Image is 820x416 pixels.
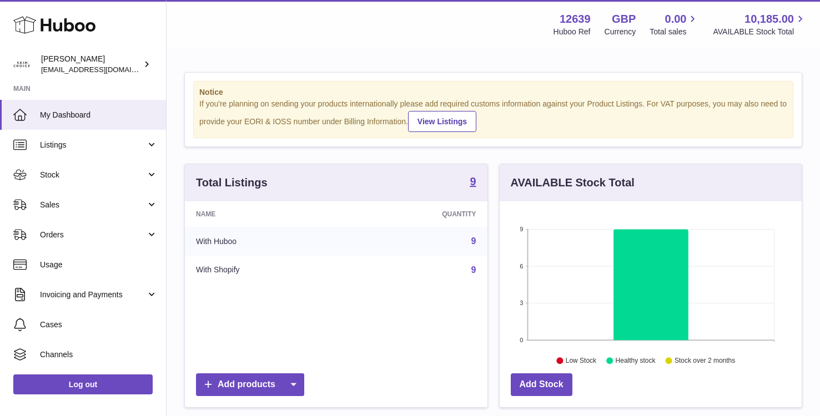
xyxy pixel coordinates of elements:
[196,175,268,190] h3: Total Listings
[185,256,348,285] td: With Shopify
[471,265,476,275] a: 9
[565,357,596,364] text: Low Stock
[650,12,699,37] a: 0.00 Total sales
[41,54,141,75] div: [PERSON_NAME]
[605,27,636,37] div: Currency
[675,357,735,364] text: Stock over 2 months
[348,201,487,227] th: Quantity
[196,373,304,396] a: Add products
[511,373,572,396] a: Add Stock
[470,176,476,189] a: 9
[713,12,807,37] a: 10,185.00 AVAILABLE Stock Total
[40,230,146,240] span: Orders
[713,27,807,37] span: AVAILABLE Stock Total
[40,170,146,180] span: Stock
[40,110,158,120] span: My Dashboard
[554,27,591,37] div: Huboo Ref
[511,175,635,190] h3: AVAILABLE Stock Total
[612,12,636,27] strong: GBP
[40,260,158,270] span: Usage
[470,176,476,187] strong: 9
[520,337,523,343] text: 0
[40,319,158,330] span: Cases
[13,56,30,73] img: admin@skinchoice.com
[650,27,699,37] span: Total sales
[560,12,591,27] strong: 12639
[199,87,787,98] strong: Notice
[40,290,146,300] span: Invoicing and Payments
[199,99,787,132] div: If you're planning on sending your products internationally please add required customs informati...
[13,374,153,394] a: Log out
[744,12,794,27] span: 10,185.00
[520,263,523,270] text: 6
[520,300,523,306] text: 3
[665,12,687,27] span: 0.00
[41,65,163,74] span: [EMAIL_ADDRESS][DOMAIN_NAME]
[40,200,146,210] span: Sales
[615,357,656,364] text: Healthy stock
[185,201,348,227] th: Name
[408,111,476,132] a: View Listings
[520,226,523,232] text: 9
[185,227,348,256] td: With Huboo
[40,140,146,150] span: Listings
[471,236,476,246] a: 9
[40,349,158,360] span: Channels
